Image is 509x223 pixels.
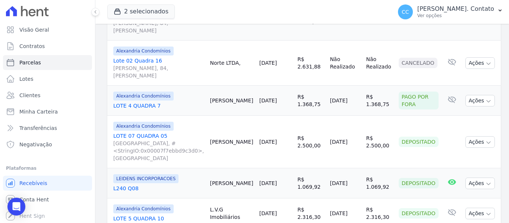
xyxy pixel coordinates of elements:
[19,42,45,50] span: Contratos
[399,58,437,68] div: Cancelado
[113,57,204,79] a: Lote 02 Quadra 16[PERSON_NAME], 84, [PERSON_NAME]
[294,168,327,198] td: R$ 1.069,92
[327,86,363,116] td: [DATE]
[363,86,395,116] td: R$ 1.368,75
[207,41,256,86] td: Norte LTDA,
[294,86,327,116] td: R$ 1.368,75
[113,102,204,109] a: LOTE 4 QUADRA 7
[363,168,395,198] td: R$ 1.069,92
[417,13,494,19] p: Ver opções
[207,116,256,168] td: [PERSON_NAME]
[3,22,92,37] a: Visão Geral
[259,60,277,66] a: [DATE]
[3,39,92,54] a: Contratos
[19,26,49,34] span: Visão Geral
[327,41,363,86] td: Não Realizado
[7,198,25,216] div: Open Intercom Messenger
[6,164,89,173] div: Plataformas
[3,88,92,103] a: Clientes
[392,1,509,22] button: CC [PERSON_NAME]. Contato Ver opções
[19,92,40,99] span: Clientes
[113,174,178,183] span: LEIDENS INCORPORACOES
[363,116,395,168] td: R$ 2.500,00
[363,41,395,86] td: Não Realizado
[465,136,495,148] button: Ações
[207,86,256,116] td: [PERSON_NAME]
[399,137,439,147] div: Depositado
[259,98,277,103] a: [DATE]
[113,19,204,34] span: [PERSON_NAME], 84, [PERSON_NAME]
[3,55,92,70] a: Parcelas
[113,185,204,192] a: L240 Q08
[19,179,47,187] span: Recebíveis
[327,116,363,168] td: [DATE]
[465,95,495,106] button: Ações
[259,210,277,216] a: [DATE]
[3,176,92,191] a: Recebíveis
[259,180,277,186] a: [DATE]
[19,108,58,115] span: Minha Carteira
[399,92,439,109] div: Pago por fora
[113,140,204,162] span: [GEOGRAPHIC_DATA], #<StringIO:0x00007f7ebbd9c3d0>, [GEOGRAPHIC_DATA]
[113,47,174,55] span: Alexandria Condomínios
[3,121,92,136] a: Transferências
[294,41,327,86] td: R$ 2.631,88
[19,141,52,148] span: Negativação
[3,137,92,152] a: Negativação
[113,122,174,131] span: Alexandria Condomínios
[113,92,174,101] span: Alexandria Condomínios
[113,215,204,222] a: LOTE 5 QUADRA 10
[19,75,34,83] span: Lotes
[3,104,92,119] a: Minha Carteira
[294,116,327,168] td: R$ 2.500,00
[259,139,277,145] a: [DATE]
[417,5,494,13] p: [PERSON_NAME]. Contato
[402,9,409,15] span: CC
[207,168,256,198] td: [PERSON_NAME]
[399,178,439,188] div: Depositado
[19,59,41,66] span: Parcelas
[113,64,204,79] span: [PERSON_NAME], 84, [PERSON_NAME]
[3,192,92,207] a: Conta Hent
[465,208,495,219] button: Ações
[113,132,204,162] a: LOTE 07 QUADRA 05[GEOGRAPHIC_DATA], #<StringIO:0x00007f7ebbd9c3d0>, [GEOGRAPHIC_DATA]
[399,208,439,219] div: Depositado
[113,204,174,213] span: Alexandria Condomínios
[107,4,175,19] button: 2 selecionados
[3,71,92,86] a: Lotes
[19,196,49,203] span: Conta Hent
[465,178,495,189] button: Ações
[465,57,495,69] button: Ações
[327,168,363,198] td: [DATE]
[19,124,57,132] span: Transferências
